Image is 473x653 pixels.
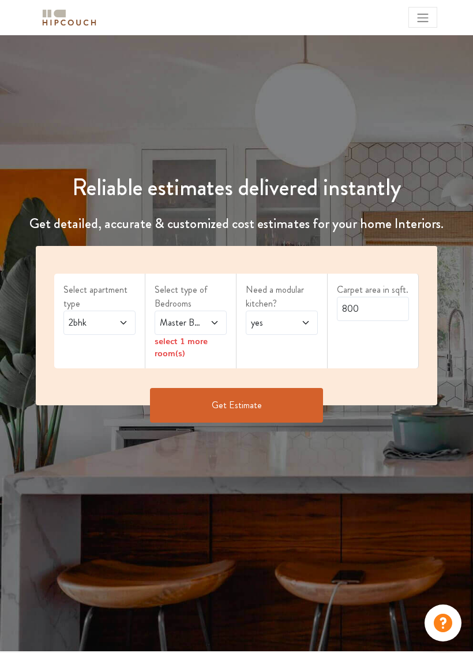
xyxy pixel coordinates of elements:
[157,316,204,330] span: Master Bedroom
[408,7,437,28] button: Toggle navigation
[249,316,295,330] span: yes
[246,283,318,311] label: Need a modular kitchen?
[155,335,227,359] div: select 1 more room(s)
[40,5,98,31] span: logo-horizontal.svg
[40,8,98,28] img: logo-horizontal.svg
[155,283,227,311] label: Select type of Bedrooms
[63,283,136,311] label: Select apartment type
[66,316,112,330] span: 2bhk
[7,174,466,202] h1: Reliable estimates delivered instantly
[337,283,409,297] label: Carpet area in sqft.
[150,388,323,423] button: Get Estimate
[7,215,466,232] h4: Get detailed, accurate & customized cost estimates for your home Interiors.
[337,297,409,321] input: Enter area sqft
